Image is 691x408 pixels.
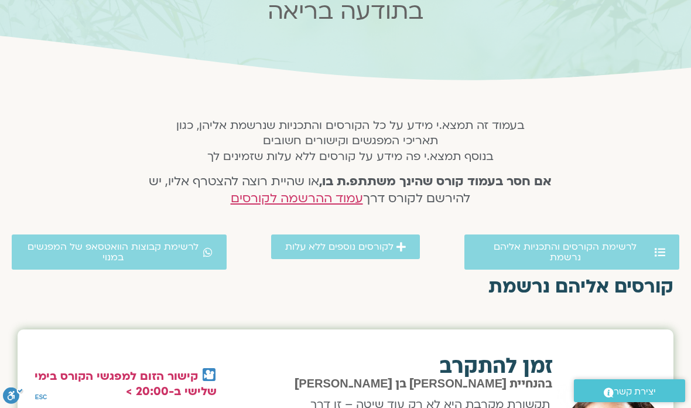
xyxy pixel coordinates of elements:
span: לרשימת קבוצות הוואטסאפ של המפגשים במנוי [26,242,200,263]
span: יצירת קשר [614,384,656,400]
span: לקורסים נוספים ללא עלות [285,242,394,252]
h2: זמן להתקרב [258,356,554,377]
a: לקורסים נוספים ללא עלות [271,234,420,259]
h5: בעמוד זה תמצא.י מידע על כל הקורסים והתכניות שנרשמת אליהן, כגון תאריכי המפגשים וקישורים חשובים בנו... [134,118,567,164]
h2: קורסים אליהם נרשמת [18,276,673,297]
img: 🎦 [203,368,215,381]
a: קישור הזום למפגשי הקורס בימי שלישי ב-20:00 > [35,369,216,399]
span: לרשימת הקורסים והתכניות אליהם נרשמת [478,242,652,263]
a: עמוד ההרשמה לקורסים [231,190,363,207]
strong: אם חסר בעמוד קורס שהינך משתתפ.ת בו, [319,173,552,190]
h4: או שהיית רוצה להצטרף אליו, יש להירשם לקורס דרך [134,174,567,208]
a: לרשימת הקורסים והתכניות אליהם נרשמת [464,234,679,270]
a: לרשימת קבוצות הוואטסאפ של המפגשים במנוי [12,234,227,270]
span: בהנחיית [PERSON_NAME] בן [PERSON_NAME] [295,378,552,390]
a: יצירת קשר [574,379,685,402]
